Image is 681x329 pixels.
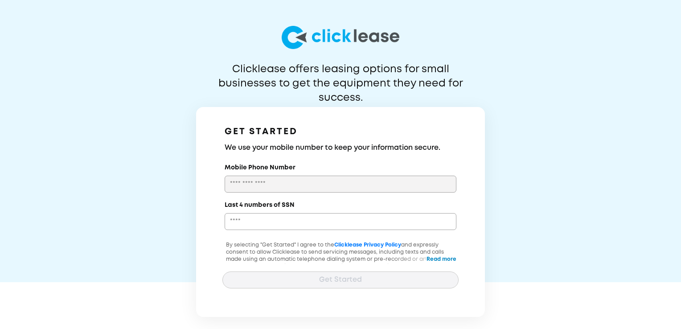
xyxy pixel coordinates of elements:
[222,242,459,284] p: By selecting "Get Started" I agree to the and expressly consent to allow Clicklease to send servi...
[225,125,456,139] h1: GET STARTED
[334,243,401,247] a: Clicklease Privacy Policy
[197,62,484,91] p: Clicklease offers leasing options for small businesses to get the equipment they need for success.
[225,201,295,210] label: Last 4 numbers of SSN
[225,163,295,172] label: Mobile Phone Number
[225,143,456,153] h3: We use your mobile number to keep your information secure.
[222,271,459,288] button: Get Started
[282,26,399,49] img: logo-larg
